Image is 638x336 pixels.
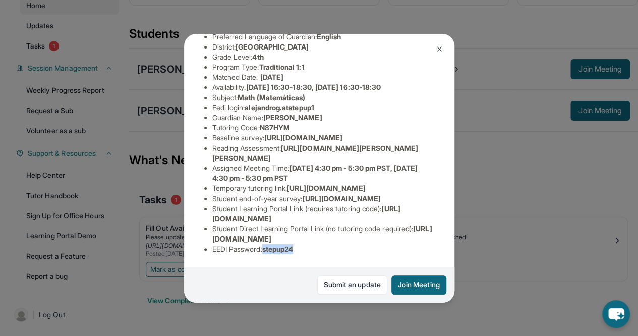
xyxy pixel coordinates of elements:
span: stepup24 [262,245,294,253]
span: [URL][DOMAIN_NAME] [287,184,365,193]
span: 4th [252,53,263,61]
button: Join Meeting [391,275,446,295]
li: Availability: [212,82,434,92]
li: Grade Level: [212,52,434,62]
span: [URL][DOMAIN_NAME][PERSON_NAME][PERSON_NAME] [212,143,419,162]
li: Student end-of-year survey : [212,194,434,204]
li: Assigned Meeting Time : [212,163,434,183]
li: Preferred Language of Guardian: [212,32,434,42]
span: English [317,32,341,41]
a: Submit an update [317,275,387,295]
span: [DATE] 16:30-18:30, [DATE] 16:30-18:30 [246,83,381,91]
img: Close Icon [435,45,443,53]
li: EEDI Password : [212,244,434,254]
li: Tutoring Code : [212,123,434,133]
span: N87HYM [260,123,290,132]
span: [DATE] [260,73,283,81]
li: Matched Date: [212,72,434,82]
li: Program Type: [212,62,434,72]
li: Eedi login : [212,103,434,113]
span: alejandrog.atstepup1 [245,103,314,112]
li: Baseline survey : [212,133,434,143]
li: Guardian Name : [212,113,434,123]
span: Math (Matemáticas) [238,93,305,102]
li: District: [212,42,434,52]
span: [URL][DOMAIN_NAME] [302,194,380,203]
span: [GEOGRAPHIC_DATA] [236,42,309,51]
span: [PERSON_NAME] [263,113,322,122]
span: [URL][DOMAIN_NAME] [264,133,342,142]
li: Student Learning Portal Link (requires tutoring code) : [212,204,434,224]
li: Subject : [212,92,434,103]
li: Reading Assessment : [212,143,434,163]
li: Temporary tutoring link : [212,183,434,194]
span: Traditional 1:1 [259,63,304,71]
li: Student Direct Learning Portal Link (no tutoring code required) : [212,224,434,244]
span: [DATE] 4:30 pm - 5:30 pm PST, [DATE] 4:30 pm - 5:30 pm PST [212,164,418,182]
button: chat-button [602,300,630,328]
